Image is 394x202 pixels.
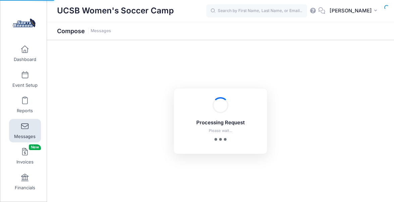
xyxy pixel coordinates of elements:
[91,28,111,33] a: Messages
[11,10,37,36] img: UCSB Women's Soccer Camp
[57,27,111,35] h1: Compose
[29,144,41,150] span: New
[9,119,41,142] a: Messages
[325,3,384,19] button: [PERSON_NAME]
[9,144,41,168] a: InvoicesNew
[206,4,307,18] input: Search by First Name, Last Name, or Email...
[0,7,47,39] a: UCSB Women's Soccer Camp
[9,170,41,194] a: Financials
[15,185,35,191] span: Financials
[12,82,38,88] span: Event Setup
[9,42,41,65] a: Dashboard
[183,128,258,134] p: Please wait...
[16,159,34,165] span: Invoices
[9,68,41,91] a: Event Setup
[14,134,36,139] span: Messages
[330,7,372,14] span: [PERSON_NAME]
[14,57,36,63] span: Dashboard
[17,108,33,114] span: Reports
[9,93,41,117] a: Reports
[183,120,258,126] h5: Processing Request
[57,3,174,19] h1: UCSB Women's Soccer Camp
